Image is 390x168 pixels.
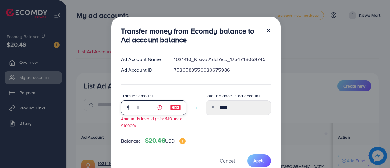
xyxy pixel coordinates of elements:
[220,157,235,164] span: Cancel
[247,154,271,167] button: Apply
[145,137,186,145] h4: $20.46
[253,158,265,164] span: Apply
[212,154,243,167] button: Cancel
[169,56,275,63] div: 1031410_Kiswa Add Acc_1754748063745
[121,116,183,128] small: Amount is invalid (min: $10, max: $10000)
[116,56,169,63] div: Ad Account Name
[121,27,261,44] h3: Transfer money from Ecomdy balance to Ad account balance
[206,93,260,99] label: Total balance in ad account
[165,138,175,144] span: USD
[121,93,153,99] label: Transfer amount
[116,66,169,73] div: Ad Account ID
[179,138,186,144] img: image
[170,104,181,111] img: image
[121,138,140,145] span: Balance:
[169,66,275,73] div: 7536583550030675986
